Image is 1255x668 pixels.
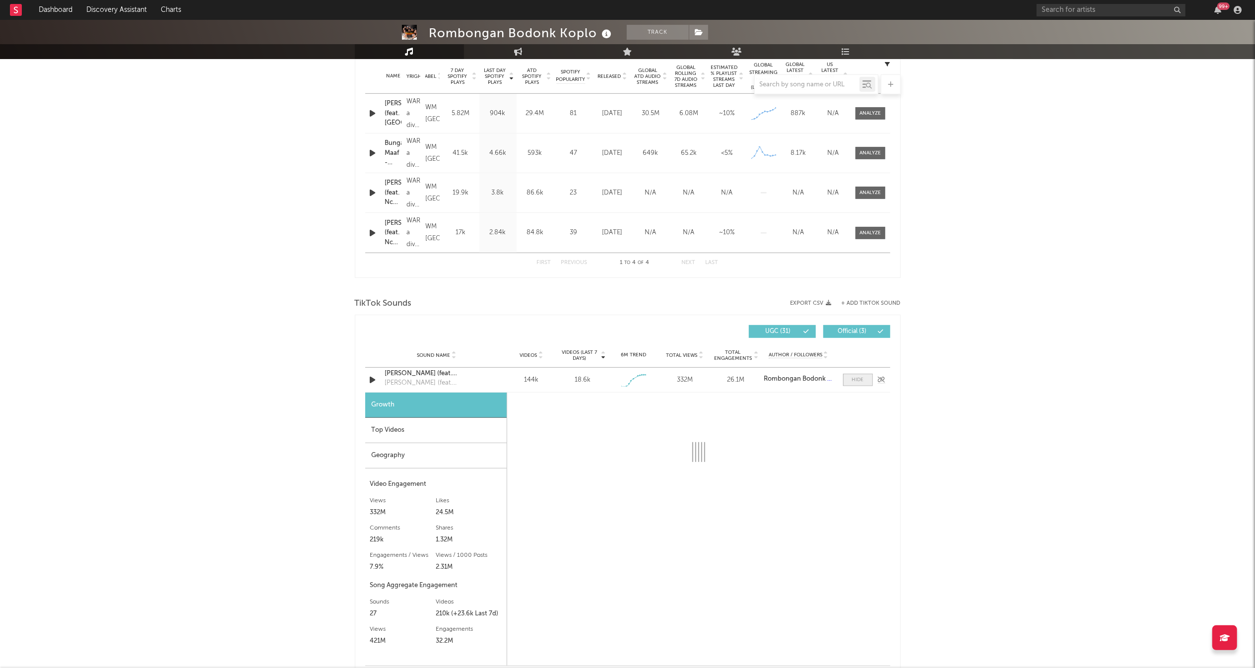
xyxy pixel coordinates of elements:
[436,635,502,647] div: 32.2M
[385,369,489,379] a: [PERSON_NAME] (feat. [GEOGRAPHIC_DATA])
[370,534,436,546] div: 219k
[749,62,779,91] div: Global Streaming Trend (Last 60D)
[556,148,591,158] div: 47
[406,135,420,171] div: WARKOP, a division of Warner Music Indonesia, © 2025 Warner Music Indonesia
[365,443,507,468] div: Geography
[818,148,848,158] div: N/A
[436,608,502,620] div: 210k (+23.6k Last 7d)
[385,178,402,207] a: [PERSON_NAME] (feat. Ncum) - Sped Up Version
[832,301,901,306] button: + Add TikTok Sound
[370,580,502,592] div: Song Aggregate Engagement
[370,507,436,519] div: 332M
[711,109,744,119] div: ~ 10 %
[482,228,514,238] div: 2.84k
[672,109,706,119] div: 6.08M
[634,188,667,198] div: N/A
[436,507,502,519] div: 24.5M
[764,376,917,382] strong: Rombongan Bodonk [PERSON_NAME] & Ncumdeui
[385,72,402,80] div: Name
[556,228,591,238] div: 39
[425,141,439,165] div: WM [GEOGRAPHIC_DATA]
[556,188,591,198] div: 23
[634,67,661,85] span: Global ATD Audio Streams
[598,73,621,79] span: Released
[370,596,436,608] div: Sounds
[672,148,706,158] div: 65.2k
[537,260,551,266] button: First
[711,188,744,198] div: N/A
[711,228,744,238] div: ~ 10 %
[784,228,813,238] div: N/A
[365,393,507,418] div: Growth
[610,351,657,359] div: 6M Trend
[482,188,514,198] div: 3.8k
[445,228,477,238] div: 17k
[445,148,477,158] div: 41.5k
[596,148,629,158] div: [DATE]
[706,260,719,266] button: Last
[365,418,507,443] div: Top Videos
[436,495,502,507] div: Likes
[818,188,848,198] div: N/A
[755,329,801,334] span: UGC ( 31 )
[784,148,813,158] div: 8.17k
[445,67,471,85] span: 7 Day Spotify Plays
[830,329,875,334] span: Official ( 3 )
[1214,6,1221,14] button: 99+
[755,81,859,89] input: Search by song name or URL
[425,102,439,126] div: WM [GEOGRAPHIC_DATA]
[818,62,842,91] span: US Latest Day Audio Streams
[436,623,502,635] div: Engagements
[385,378,489,388] div: [PERSON_NAME] (feat. [GEOGRAPHIC_DATA])
[355,298,412,310] span: TikTok Sounds
[429,25,614,41] div: Rombongan Bodonk Koplo
[624,261,630,265] span: to
[370,623,436,635] div: Views
[556,68,585,83] span: Spotify Popularity
[520,352,537,358] span: Videos
[575,375,591,385] div: 18.6k
[607,257,662,269] div: 1 4 4
[417,352,451,358] span: Sound Name
[672,188,706,198] div: N/A
[482,67,508,85] span: Last Day Spotify Plays
[791,300,832,306] button: Export CSV
[519,67,545,85] span: ATD Spotify Plays
[561,260,588,266] button: Previous
[749,325,816,338] button: UGC(31)
[482,109,514,119] div: 904k
[445,109,477,119] div: 5.82M
[519,148,551,158] div: 593k
[672,65,700,88] span: Global Rolling 7D Audio Streams
[406,175,420,211] div: WARKOP, a division of Warner Music Indonesia, © 2025 Warner Music Indonesia
[784,62,807,91] span: Global Latest Day Audio Streams
[769,352,822,358] span: Author / Followers
[1217,2,1230,10] div: 99 +
[436,596,502,608] div: Videos
[519,188,551,198] div: 86.6k
[713,375,759,385] div: 26.1M
[385,99,402,128] a: [PERSON_NAME] (feat. [GEOGRAPHIC_DATA])
[370,495,436,507] div: Views
[370,549,436,561] div: Engagements / Views
[436,522,502,534] div: Shares
[556,109,591,119] div: 81
[713,349,753,361] span: Total Engagements
[385,218,402,248] a: [PERSON_NAME] (feat. Ncum) - Breakbeat BKB Version
[509,375,555,385] div: 144k
[823,325,890,338] button: Official(3)
[818,109,848,119] div: N/A
[425,181,439,205] div: WM [GEOGRAPHIC_DATA]
[596,109,629,119] div: [DATE]
[634,109,667,119] div: 30.5M
[634,148,667,158] div: 649k
[559,349,599,361] span: Videos (last 7 days)
[370,478,502,490] div: Video Engagement
[784,109,813,119] div: 887k
[842,301,901,306] button: + Add TikTok Sound
[519,109,551,119] div: 29.4M
[422,73,436,79] span: Label
[385,138,402,168] div: Bunga Maaf - Koplo Version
